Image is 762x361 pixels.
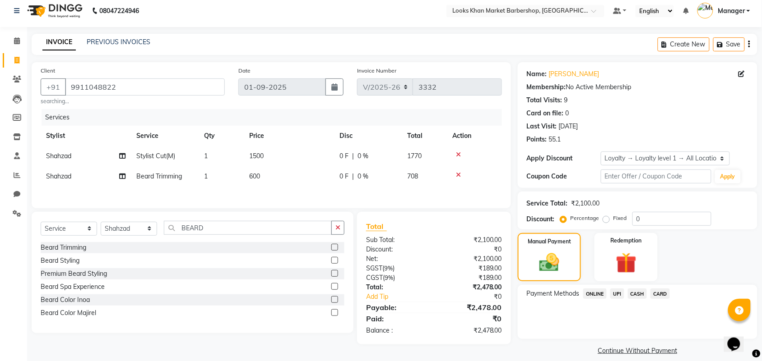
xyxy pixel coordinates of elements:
div: No Active Membership [527,82,748,92]
span: Shahzad [46,152,71,160]
div: ₹189.00 [434,273,509,283]
div: Beard Spa Experience [41,282,105,292]
div: Points: [527,135,547,144]
div: Paid: [359,313,434,324]
div: ₹2,100.00 [434,254,509,264]
th: Disc [334,126,402,146]
div: Beard Color Inoa [41,295,90,305]
div: Last Visit: [527,122,557,131]
span: SGST [366,264,382,272]
span: Stylist Cut(M) [136,152,175,160]
div: Net: [359,254,434,264]
span: Payment Methods [527,289,580,298]
div: ₹2,478.00 [434,302,509,313]
div: ₹0 [434,313,509,324]
input: Search by Name/Mobile/Email/Code [65,78,225,96]
img: _gift.svg [609,250,643,276]
span: 600 [249,172,260,180]
div: Apply Discount [527,154,601,163]
span: 1 [204,152,208,160]
input: Search or Scan [164,221,332,235]
span: | [352,151,354,161]
input: Enter Offer / Coupon Code [601,169,711,183]
label: Manual Payment [528,238,571,246]
div: 0 [566,109,569,118]
a: Add Tip [359,292,446,302]
div: ₹2,100.00 [434,235,509,245]
div: Discount: [527,215,555,224]
div: Service Total: [527,199,568,208]
div: Sub Total: [359,235,434,245]
th: Action [447,126,502,146]
a: PREVIOUS INVOICES [87,38,150,46]
div: Beard Trimming [41,243,86,252]
span: CASH [628,288,647,299]
div: Coupon Code [527,172,601,181]
span: 1770 [407,152,422,160]
th: Price [244,126,334,146]
span: 9% [384,265,393,272]
span: 0 % [358,172,368,181]
span: 0 F [339,172,348,181]
div: Services [42,109,509,126]
th: Service [131,126,199,146]
span: CARD [650,288,670,299]
span: Total [366,222,387,231]
button: Create New [658,37,710,51]
div: ₹2,478.00 [434,326,509,335]
span: 0 F [339,151,348,161]
span: 9% [385,274,393,281]
div: [DATE] [559,122,578,131]
span: Manager [718,6,745,16]
label: Client [41,67,55,75]
div: Total Visits: [527,96,562,105]
span: CGST [366,274,383,282]
div: ₹0 [446,292,509,302]
img: Manager [697,3,713,18]
div: 55.1 [549,135,561,144]
div: Payable: [359,302,434,313]
label: Percentage [571,214,599,222]
span: 0 % [358,151,368,161]
a: INVOICE [42,34,76,50]
div: Beard Color Majirel [41,308,96,318]
div: Premium Beard Styling [41,269,107,279]
div: Membership: [527,82,566,92]
a: Continue Without Payment [520,346,756,356]
label: Date [238,67,251,75]
span: 1500 [249,152,264,160]
button: Save [713,37,745,51]
span: 708 [407,172,418,180]
div: Name: [527,69,547,79]
span: UPI [610,288,624,299]
span: ONLINE [583,288,607,299]
button: Apply [715,170,741,183]
label: Redemption [611,237,642,245]
img: _cash.svg [533,251,566,274]
div: Beard Styling [41,256,79,265]
div: ( ) [359,264,434,273]
div: Discount: [359,245,434,254]
span: | [352,172,354,181]
div: ₹2,100.00 [571,199,600,208]
th: Stylist [41,126,131,146]
div: ( ) [359,273,434,283]
th: Total [402,126,447,146]
span: Shahzad [46,172,71,180]
div: Card on file: [527,109,564,118]
small: searching... [41,97,225,105]
div: ₹0 [434,245,509,254]
th: Qty [199,126,244,146]
span: Beard Trimming [136,172,182,180]
div: ₹2,478.00 [434,283,509,292]
label: Invoice Number [357,67,396,75]
div: 9 [564,96,568,105]
label: Fixed [613,214,627,222]
div: Total: [359,283,434,292]
button: +91 [41,78,66,96]
div: ₹189.00 [434,264,509,273]
a: [PERSON_NAME] [549,69,599,79]
iframe: chat widget [724,325,753,352]
span: 1 [204,172,208,180]
div: Balance : [359,326,434,335]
